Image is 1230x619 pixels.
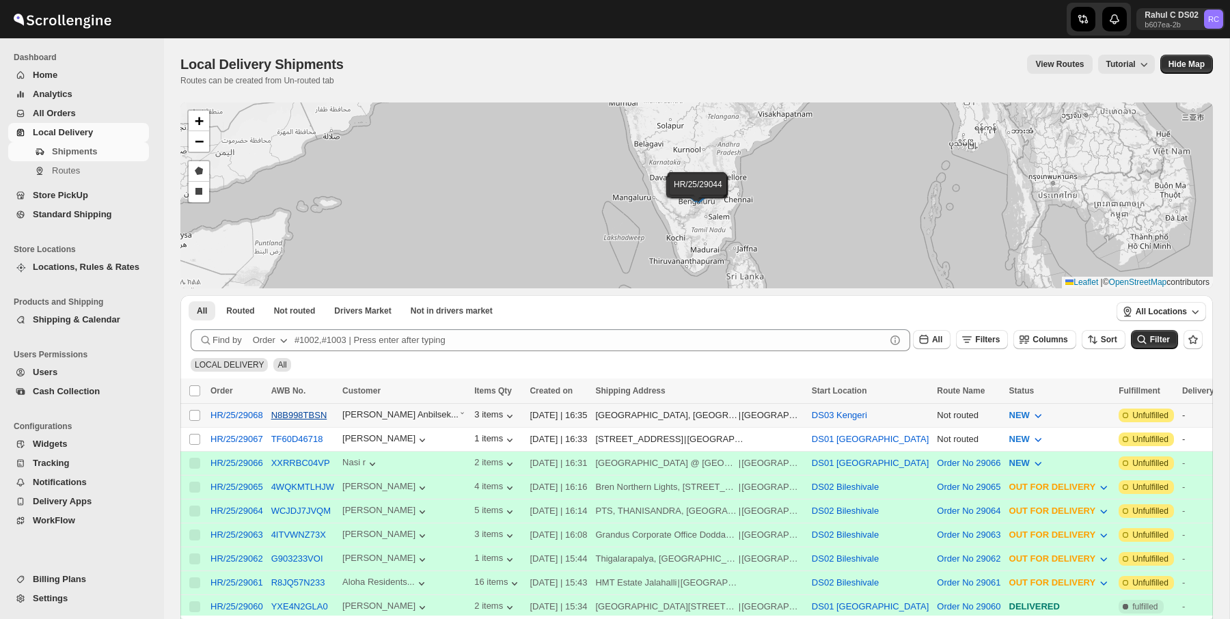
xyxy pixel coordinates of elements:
p: b607ea-2b [1145,20,1199,29]
div: [GEOGRAPHIC_DATA] [687,432,749,446]
button: Notifications [8,473,149,492]
div: [GEOGRAPHIC_DATA] [741,552,804,566]
div: 3 items [474,409,517,423]
span: Shipments [52,146,97,156]
span: Products and Shipping [14,297,154,307]
button: Widgets [8,435,149,454]
button: HR/25/29062 [210,553,263,564]
span: Order [210,386,233,396]
div: Grandus Corporate Office Doddanekundi Hoodi [595,528,737,542]
span: All [197,305,207,316]
button: Users [8,363,149,382]
div: [DATE] | 16:31 [530,456,587,470]
span: OUT FOR DELIVERY [1009,577,1096,588]
div: [DATE] | 15:44 [530,552,587,566]
span: WorkFlow [33,515,75,525]
button: 4ITVWNZ73X [271,529,326,540]
span: Billing Plans [33,574,86,584]
div: [PERSON_NAME] [342,601,429,614]
span: Dashboard [14,52,154,63]
img: Marker [686,185,707,200]
div: | [595,528,803,542]
div: [DATE] | 15:43 [530,576,587,590]
span: Filter [1150,335,1170,344]
span: Configurations [14,421,154,432]
div: | [595,576,803,590]
div: [GEOGRAPHIC_DATA][STREET_ADDRESS] [595,600,737,614]
button: Sort [1082,330,1125,349]
img: Marker [688,186,709,201]
button: 2 items [474,601,517,614]
button: Order No 29060 [937,601,1000,611]
span: Notifications [33,477,87,487]
button: WorkFlow [8,511,149,530]
div: [GEOGRAPHIC_DATA] [741,456,804,470]
div: [PERSON_NAME] [342,505,429,519]
div: [STREET_ADDRESS] [595,432,683,446]
button: Filter [1131,330,1178,349]
button: Billing Plans [8,570,149,589]
div: [DATE] | 16:35 [530,409,587,422]
button: N8B998TBSN [271,410,327,420]
text: RC [1208,15,1219,23]
span: OUT FOR DELIVERY [1009,553,1096,564]
div: HMT Estate Jalahalli [595,576,676,590]
button: Locations, Rules & Rates [8,258,149,277]
div: PTS, THANISANDRA, [GEOGRAPHIC_DATA] 7th A [GEOGRAPHIC_DATA] [GEOGRAPHIC_DATA][PERSON_NAME] Layout... [595,504,737,518]
img: Marker [686,184,707,199]
button: NEW [1001,428,1053,450]
button: Unrouted [266,301,324,320]
p: Rahul C DS02 [1145,10,1199,20]
span: Local Delivery [33,127,93,137]
span: Unfulfilled [1132,577,1168,588]
div: | [595,504,803,518]
div: | [595,480,803,494]
button: Cash Collection [8,382,149,401]
button: OUT FOR DELIVERY [1001,548,1119,570]
div: [GEOGRAPHIC_DATA] [741,600,804,614]
span: OUT FOR DELIVERY [1009,482,1096,492]
span: Filters [975,335,1000,344]
button: Nasi r [342,457,379,471]
img: Marker [687,186,708,201]
img: Marker [687,187,707,202]
div: [GEOGRAPHIC_DATA], [GEOGRAPHIC_DATA] [595,409,737,422]
a: Draw a polygon [189,161,209,182]
span: Items Qty [474,386,512,396]
span: Routed [226,305,254,316]
span: Columns [1033,335,1067,344]
div: HR/25/29066 [210,458,263,468]
button: [PERSON_NAME] [342,553,429,566]
div: HR/25/29068 [210,410,263,420]
button: [PERSON_NAME] [342,529,429,542]
span: Status [1009,386,1035,396]
span: Users Permissions [14,349,154,360]
button: 2 items [474,457,517,471]
span: Rahul C DS02 [1204,10,1223,29]
img: Marker [685,187,705,202]
div: [PERSON_NAME] [342,481,429,495]
button: DS01 [GEOGRAPHIC_DATA] [812,434,929,444]
button: Claimable [326,301,399,320]
button: Order No 29062 [937,553,1000,564]
button: HR/25/29063 [210,529,263,540]
button: DS02 Bileshivale [812,553,879,564]
span: Find by [213,333,242,347]
button: Aloha Residents... [342,577,428,590]
button: DS01 [GEOGRAPHIC_DATA] [812,458,929,468]
button: NEW [1001,404,1053,426]
button: Order No 29066 [937,458,1000,468]
button: Shipments [8,142,149,161]
div: [DATE] | 16:14 [530,504,587,518]
span: Unfulfilled [1132,553,1168,564]
button: 3 items [474,529,517,542]
a: Draw a rectangle [189,182,209,202]
button: TF60D46718 [271,434,323,444]
div: Not routed [937,409,1000,422]
img: Marker [689,189,709,204]
span: Hide Map [1168,59,1205,70]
